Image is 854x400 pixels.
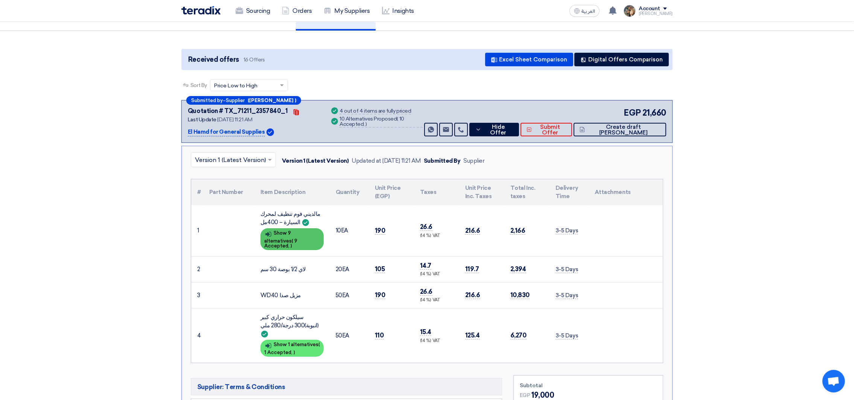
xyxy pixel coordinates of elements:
[397,116,399,122] span: (
[420,271,453,278] div: (14 %) VAT
[521,123,572,136] button: Submit Offer
[190,81,207,89] span: Sort By
[292,238,293,244] span: (
[264,238,297,249] span: 9 Accepted,
[369,179,414,205] th: Unit Price (EGP)
[424,157,460,165] div: Submitted By
[352,157,421,165] div: Updated at [DATE] 11:21 AM
[822,370,845,392] div: Open chat
[375,227,385,235] span: 190
[260,313,324,339] div: سيلكون حراري كبير (انبوبة)300 درجة/280 ملي
[191,179,203,205] th: #
[556,292,578,299] span: 3-5 Days
[266,128,274,136] img: Verified Account
[294,350,295,355] span: )
[276,3,318,19] a: Orders
[556,266,578,273] span: 3-5 Days
[291,243,292,249] span: )
[574,123,666,136] button: Create draft [PERSON_NAME]
[254,179,330,205] th: Item Description
[203,179,254,205] th: Part Number
[639,6,660,12] div: Account
[191,98,223,103] span: Submitted by
[282,157,349,165] div: Version 1 (Latest Version)
[420,328,431,336] span: 15.4
[191,256,203,282] td: 2
[339,108,411,115] div: 4 out of 4 items are fully priced
[463,157,484,165] div: Supplier
[465,331,480,339] span: 125.4
[465,227,480,235] span: 216.6
[339,116,423,128] div: 10 Alternatives Proposed
[260,210,324,227] div: مالديني فوم تنظيف لمحرك السيارة – 400مل
[318,3,376,19] a: My Suppliers
[330,179,369,205] th: Quantity
[191,378,502,395] h5: Supplier: Terms & Conditions
[191,308,203,363] td: 4
[330,256,369,282] td: EA
[260,291,324,300] div: WD40 مزيل صدا
[375,331,384,339] span: 110
[574,53,669,66] button: Digital Offers Comparison
[376,3,420,19] a: Insights
[330,282,369,308] td: EA
[191,205,203,256] td: 1
[191,282,203,308] td: 3
[587,124,660,136] span: Create draft [PERSON_NAME]
[582,9,595,14] span: العربية
[520,382,657,389] div: Subtotal
[217,116,253,123] span: [DATE] 11:21 AM
[420,262,431,270] span: 14.7
[330,308,369,363] td: EA
[504,179,550,205] th: Total Inc. taxes
[226,98,245,103] span: Supplier
[181,6,221,15] img: Teradix logo
[186,96,301,105] div: –
[336,292,342,299] span: 50
[188,107,288,116] div: Quotation # TX_71211_2357840_1
[248,98,296,103] b: ([PERSON_NAME] )
[188,116,216,123] span: Last Update
[414,179,459,205] th: Taxes
[510,291,530,299] span: 10,830
[365,121,367,127] span: )
[330,205,369,256] td: EA
[550,179,589,205] th: Delivery Time
[420,297,453,304] div: (14 %) VAT
[420,233,453,239] div: (14 %) VAT
[624,5,636,17] img: file_1710751448746.jpg
[469,123,519,136] button: Hide Offer
[520,391,530,399] span: EGP
[485,53,573,66] button: Excel Sheet Comparison
[214,82,257,90] span: Price Low to High
[589,179,663,205] th: Attachments
[465,265,479,273] span: 119.7
[420,288,432,296] span: 26.6
[375,291,385,299] span: 190
[264,350,292,355] span: 1 Accepted,
[230,3,276,19] a: Sourcing
[260,265,324,274] div: لاي 1/2 بوصة 30 سم
[260,228,324,250] div: Show 9 alternatives
[420,338,453,344] div: (14 %) VAT
[336,266,342,273] span: 20
[465,291,480,299] span: 216.6
[639,12,673,16] div: [PERSON_NAME]
[569,5,600,17] button: العربية
[534,124,566,136] span: Submit Offer
[510,265,526,273] span: 2,394
[336,332,342,339] span: 50
[459,179,504,205] th: Unit Price Inc. Taxes
[510,227,525,235] span: 2,166
[318,342,320,347] span: (
[556,332,578,339] span: 3-5 Days
[624,107,641,119] span: EGP
[375,265,385,273] span: 105
[642,107,666,119] span: 21,660
[510,331,527,339] span: 6,270
[188,128,265,137] p: El Hamd for General Supplies
[483,124,513,136] span: Hide Offer
[188,55,239,65] span: Received offers
[260,340,324,357] div: Show 1 alternatives
[336,227,341,234] span: 10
